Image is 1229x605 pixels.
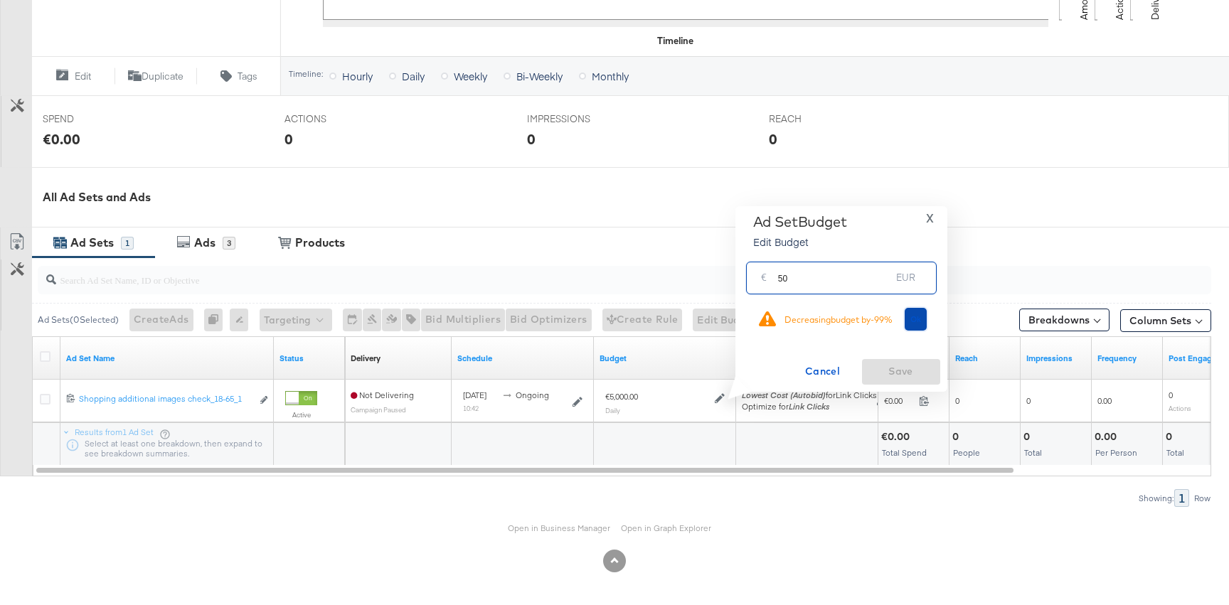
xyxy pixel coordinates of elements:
span: Total [1166,447,1184,458]
div: €0.00 [43,129,80,149]
a: Open in Graph Explorer [621,523,711,533]
div: EUR [890,268,921,294]
span: Edit [75,70,91,83]
div: Delivery [351,353,381,364]
span: X [926,208,934,228]
a: The number of people your ad was served to. [955,353,1015,364]
div: 1 [121,237,134,250]
div: 1 [1174,489,1189,507]
span: [DATE] [463,390,486,400]
div: Decreasing budget by -99 % [784,314,893,325]
button: Column Sets [1120,309,1211,332]
span: 0.00 [1097,395,1112,406]
span: for Link Clicks [742,390,877,400]
span: Bi-Weekly [516,69,563,83]
span: People [953,447,980,458]
label: Active [285,410,317,419]
button: Duplicate [115,68,198,85]
span: ACTIONS [284,112,391,126]
span: IMPRESSIONS [527,112,634,126]
button: Ok [905,308,927,331]
a: The number of times your ad was served. On mobile apps an ad is counted as served the first time ... [1026,353,1086,364]
span: 0 [955,395,959,406]
div: 0.00 [1095,430,1121,444]
span: Tags [238,70,257,83]
span: Weekly [454,69,487,83]
span: Daily [402,69,425,83]
div: Shopping additional images check_18-65_1 [79,393,252,405]
sub: Actions [1169,404,1191,412]
div: €5,000.00 [605,391,638,402]
div: Showing: [1138,493,1174,503]
span: SPEND [43,112,149,126]
button: Cancel [784,359,862,385]
sub: Campaign Paused [351,405,406,414]
span: Ok [910,314,922,324]
span: 0 [1169,390,1173,400]
input: Enter your budget [778,257,891,287]
div: Ad Set Budget [753,213,847,230]
span: REACH [769,112,876,126]
div: Ad Sets ( 0 Selected) [38,314,119,326]
div: 0 [284,129,293,149]
button: X [920,213,940,224]
span: Total Spend [882,447,927,458]
div: 0 [204,309,230,331]
a: Shows when your Ad Set is scheduled to deliver. [457,353,588,364]
button: Tags [197,68,280,85]
a: Open in Business Manager [508,523,610,533]
a: Your Ad Set name. [66,353,268,364]
span: Duplicate [142,70,183,83]
sub: Daily [605,406,620,414]
a: Shows the current state of your Ad Set. [280,353,339,364]
div: € [755,268,772,294]
span: €0.00 [884,395,913,406]
div: Ad Sets [70,235,114,251]
div: 0 [952,430,963,444]
div: 3 [223,237,235,250]
span: Hourly [342,69,373,83]
div: Timeline: [288,69,324,79]
div: Products [295,235,345,251]
p: Edit Budget [753,235,847,249]
a: The average number of times your ad was served to each person. [1097,353,1157,364]
a: Reflects the ability of your Ad Set to achieve delivery based on ad states, schedule and budget. [351,353,381,364]
a: Shopping additional images check_18-65_1 [79,393,252,408]
button: Edit [31,68,115,85]
input: Search Ad Set Name, ID or Objective [56,260,1105,288]
span: Monthly [592,69,629,83]
span: 0 [1026,395,1031,406]
div: 0 [769,129,777,149]
span: Not Delivering [351,390,414,400]
div: All Ad Sets and Ads [43,189,1229,205]
button: Breakdowns [1019,309,1110,331]
span: ongoing [516,390,549,400]
sub: 10:42 [463,404,479,412]
div: Optimize for [742,401,877,412]
span: Per Person [1095,447,1137,458]
div: Ads [194,235,216,251]
div: 0 [527,129,536,149]
em: Lowest Cost (Autobid) [742,390,826,400]
span: Cancel [789,363,856,380]
span: Total [1024,447,1042,458]
div: €0.00 [881,430,914,444]
div: Row [1193,493,1211,503]
div: 0 [1166,430,1176,444]
a: Shows the current budget of Ad Set. [600,353,730,364]
div: 0 [1023,430,1034,444]
em: Link Clicks [789,401,829,412]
